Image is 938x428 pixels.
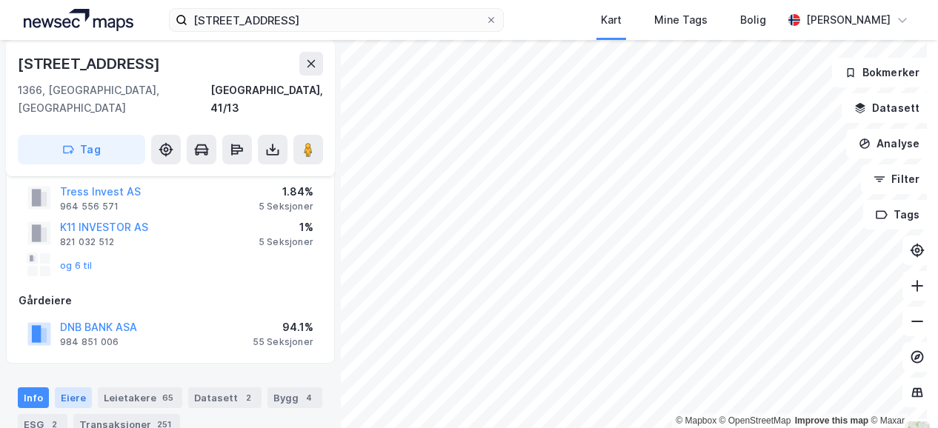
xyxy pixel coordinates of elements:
iframe: Chat Widget [864,357,938,428]
div: [PERSON_NAME] [806,11,891,29]
div: 1366, [GEOGRAPHIC_DATA], [GEOGRAPHIC_DATA] [18,81,210,117]
button: Datasett [842,93,932,123]
div: [GEOGRAPHIC_DATA], 41/13 [210,81,323,117]
div: 65 [159,390,176,405]
div: 821 032 512 [60,236,114,248]
div: 2 [241,390,256,405]
div: 1% [259,218,313,236]
input: Søk på adresse, matrikkel, gårdeiere, leietakere eller personer [187,9,485,31]
div: Kart [601,11,622,29]
div: Bygg [267,387,322,408]
div: Datasett [188,387,262,408]
div: 55 Seksjoner [253,336,313,348]
a: Improve this map [795,415,868,426]
button: Tag [18,135,145,164]
div: 1.84% [259,183,313,201]
button: Bokmerker [832,58,932,87]
div: 4 [302,390,316,405]
div: Gårdeiere [19,292,322,310]
div: Eiere [55,387,92,408]
div: 984 851 006 [60,336,119,348]
a: Mapbox [676,415,716,426]
div: Info [18,387,49,408]
img: logo.a4113a55bc3d86da70a041830d287a7e.svg [24,9,133,31]
div: Leietakere [98,387,182,408]
div: 964 556 571 [60,201,119,213]
div: [STREET_ADDRESS] [18,52,163,76]
button: Tags [863,200,932,230]
div: 5 Seksjoner [259,236,313,248]
button: Filter [861,164,932,194]
div: 94.1% [253,318,313,336]
div: Kontrollprogram for chat [864,357,938,428]
div: Mine Tags [654,11,708,29]
div: Bolig [740,11,766,29]
button: Analyse [846,129,932,158]
div: 5 Seksjoner [259,201,313,213]
a: OpenStreetMap [719,415,791,426]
